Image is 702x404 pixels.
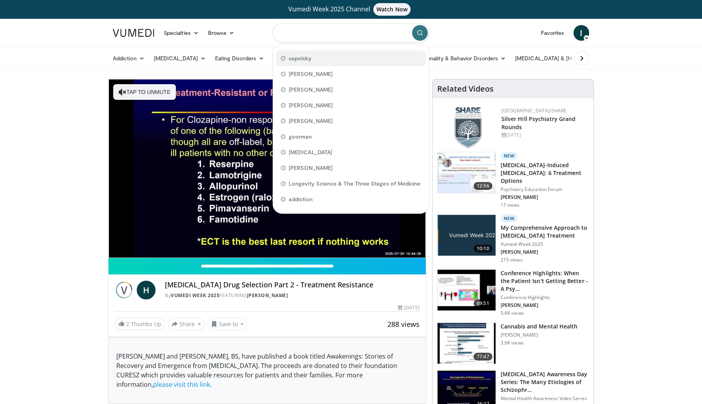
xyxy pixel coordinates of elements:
[203,25,239,41] a: Browse
[289,164,333,172] span: [PERSON_NAME]
[137,281,156,299] a: H
[116,352,418,389] p: [PERSON_NAME] and [PERSON_NAME], BS, have published a book titled Awakenings: Stories of Recovery...
[501,323,578,330] h3: Cannabis and Mental Health
[438,152,496,193] img: acc69c91-7912-4bad-b845-5f898388c7b9.150x105_q85_crop-smart_upscale.jpg
[474,182,492,190] span: 12:56
[474,353,492,361] span: 77:47
[536,25,569,41] a: Favorites
[289,70,333,78] span: [PERSON_NAME]
[438,323,496,364] img: 0e991599-1ace-4004-98d5-e0b39d86eda7.150x105_q85_crop-smart_upscale.jpg
[113,84,176,100] button: Tap to unmute
[289,148,332,156] span: [MEDICAL_DATA]
[289,180,420,188] span: Longevity Science & The Three Stages of Medicine
[501,107,567,114] a: [GEOGRAPHIC_DATA]/SHARE
[501,269,589,293] h3: Conference Highlights: When the Patient Isn't Getting Better - A Psy…
[247,292,288,299] a: [PERSON_NAME]
[510,50,622,66] a: [MEDICAL_DATA] & [MEDICAL_DATA]
[437,269,589,316] a: 69:51 Conference Highlights: When the Patient Isn't Getting Better - A Psy… Conference Highlights...
[501,202,520,208] p: 17 views
[437,152,589,208] a: 12:56 New [MEDICAL_DATA]-Induced [MEDICAL_DATA]: 6 Treatment Options Psychiatry Education Forum [...
[501,186,589,193] p: Psychiatry Education Forum
[501,152,518,160] p: New
[289,117,333,125] span: [PERSON_NAME]
[501,215,518,222] p: New
[501,161,589,185] h3: [MEDICAL_DATA]-Induced [MEDICAL_DATA]: 6 Treatment Options
[269,50,330,66] a: [MEDICAL_DATA]
[289,86,333,94] span: [PERSON_NAME]
[438,270,496,310] img: 4362ec9e-0993-4580-bfd4-8e18d57e1d49.150x105_q85_crop-smart_upscale.jpg
[501,249,589,255] p: [PERSON_NAME]
[109,79,426,258] video-js: Video Player
[501,132,587,139] div: [DATE]
[108,50,149,66] a: Addiction
[501,294,589,301] p: Conference Highlights
[159,25,203,41] a: Specialties
[501,257,523,263] p: 215 views
[165,292,420,299] div: By FEATURING
[387,319,420,329] span: 288 views
[437,323,589,364] a: 77:47 Cannabis and Mental Health [PERSON_NAME] 3.6K views
[115,281,134,299] img: Vumedi Week 2025
[289,195,313,203] span: addiction
[114,3,588,16] a: Vumedi Week 2025 ChannelWatch Now
[501,395,589,402] p: Mental Health Awareness Video Series
[289,101,333,109] span: [PERSON_NAME]
[273,23,429,42] input: Search topics, interventions
[501,370,589,394] h3: [MEDICAL_DATA] Awareness Day Series: The Many Etiologies of Schizophr…
[153,380,210,389] a: please visit this link
[113,29,154,37] img: VuMedi Logo
[115,318,165,330] a: 2 Thumbs Up
[474,245,492,252] span: 10:10
[149,50,210,66] a: [MEDICAL_DATA]
[438,215,496,256] img: ae1082c4-cc90-4cd6-aa10-009092bfa42a.jpg.150x105_q85_crop-smart_upscale.jpg
[501,241,589,247] p: Vumedi Week 2025
[474,299,492,307] span: 69:51
[501,115,576,131] a: Silver Hill Psychiatry Grand Rounds
[501,332,578,338] p: [PERSON_NAME]
[171,292,219,299] a: Vumedi Week 2025
[126,320,129,328] span: 2
[289,133,312,141] span: goorman
[437,215,589,263] a: 10:10 New My Comprehensive Approach to [MEDICAL_DATA] Treatment Vumedi Week 2025 [PERSON_NAME] 21...
[501,224,589,240] h3: My Comprehensive Approach to [MEDICAL_DATA] Treatment
[437,84,494,94] h4: Related Videos
[165,281,420,289] h4: [MEDICAL_DATA] Drug Selection Part 2 - Treatment Resistance
[210,50,269,66] a: Eating Disorders
[208,318,248,330] button: Save to
[501,302,589,308] p: [PERSON_NAME]
[398,304,419,311] div: [DATE]
[501,340,524,346] p: 3.6K views
[501,194,589,200] p: [PERSON_NAME]
[501,310,524,316] p: 5.6K views
[411,50,510,66] a: Personality & Behavior Disorders
[289,54,311,62] span: sapolsky
[454,107,482,148] img: f8aaeb6d-318f-4fcf-bd1d-54ce21f29e87.png.150x105_q85_autocrop_double_scale_upscale_version-0.2.png
[168,318,204,330] button: Share
[574,25,589,41] a: I
[373,3,411,16] span: Watch Now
